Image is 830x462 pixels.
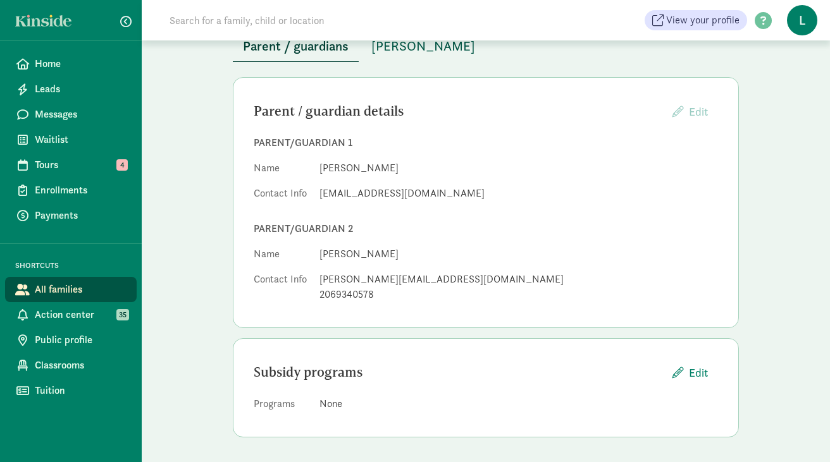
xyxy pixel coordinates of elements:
span: Home [35,56,127,71]
span: All families [35,282,127,297]
a: Home [5,51,137,76]
button: Edit [662,359,718,386]
button: Parent / guardians [233,31,359,62]
a: Waitlist [5,127,137,152]
span: Enrollments [35,183,127,198]
dt: Programs [254,396,309,416]
a: Tours 4 [5,152,137,178]
dt: Contact Info [254,272,309,307]
span: Payments [35,208,127,223]
div: None [319,396,718,411]
div: Parent/guardian 2 [254,221,718,236]
div: [EMAIL_ADDRESS][DOMAIN_NAME] [319,186,718,201]
a: Leads [5,76,137,102]
span: Edit [689,104,708,119]
span: Leads [35,82,127,97]
span: View your profile [666,13,740,28]
div: Parent / guardian details [254,101,662,121]
span: Parent / guardians [243,36,349,56]
span: Tuition [35,383,127,398]
a: Enrollments [5,178,137,203]
a: All families [5,277,137,302]
span: 4 [116,159,128,171]
a: Payments [5,203,137,228]
a: Tuition [5,378,137,403]
dt: Name [254,246,309,267]
div: Parent/guardian 1 [254,135,718,150]
a: View your profile [645,10,747,30]
span: Edit [689,364,708,381]
a: [PERSON_NAME] [361,39,485,54]
button: [PERSON_NAME] [361,31,485,61]
span: 35 [116,309,129,320]
iframe: Chat Widget [767,401,830,462]
input: Search for a family, child or location [162,8,517,33]
a: Parent / guardians [233,39,359,54]
span: [PERSON_NAME] [371,36,475,56]
a: Action center 35 [5,302,137,327]
dt: Contact Info [254,186,309,206]
dt: Name [254,161,309,181]
a: Messages [5,102,137,127]
span: L [787,5,817,35]
span: Public profile [35,332,127,348]
span: Tours [35,157,127,173]
div: Subsidy programs [254,362,662,382]
div: 2069340578 [319,287,718,302]
span: Messages [35,107,127,122]
span: Waitlist [35,132,127,147]
a: Public profile [5,327,137,353]
dd: [PERSON_NAME] [319,161,718,176]
span: Action center [35,307,127,322]
dd: [PERSON_NAME] [319,246,718,262]
a: Classrooms [5,353,137,378]
button: Edit [662,98,718,125]
span: Classrooms [35,358,127,373]
div: [PERSON_NAME][EMAIL_ADDRESS][DOMAIN_NAME] [319,272,718,287]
